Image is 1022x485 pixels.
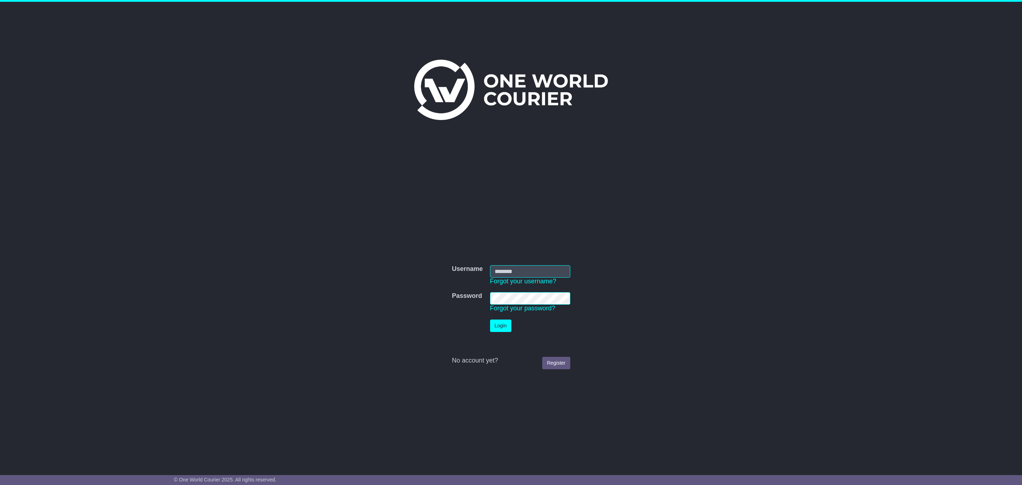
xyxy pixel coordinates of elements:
a: Forgot your password? [490,305,555,312]
img: One World [414,60,608,120]
span: © One World Courier 2025. All rights reserved. [174,477,276,483]
a: Forgot your username? [490,278,556,285]
a: Register [542,357,570,369]
button: Login [490,320,511,332]
label: Username [452,265,483,273]
label: Password [452,292,482,300]
div: No account yet? [452,357,570,365]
